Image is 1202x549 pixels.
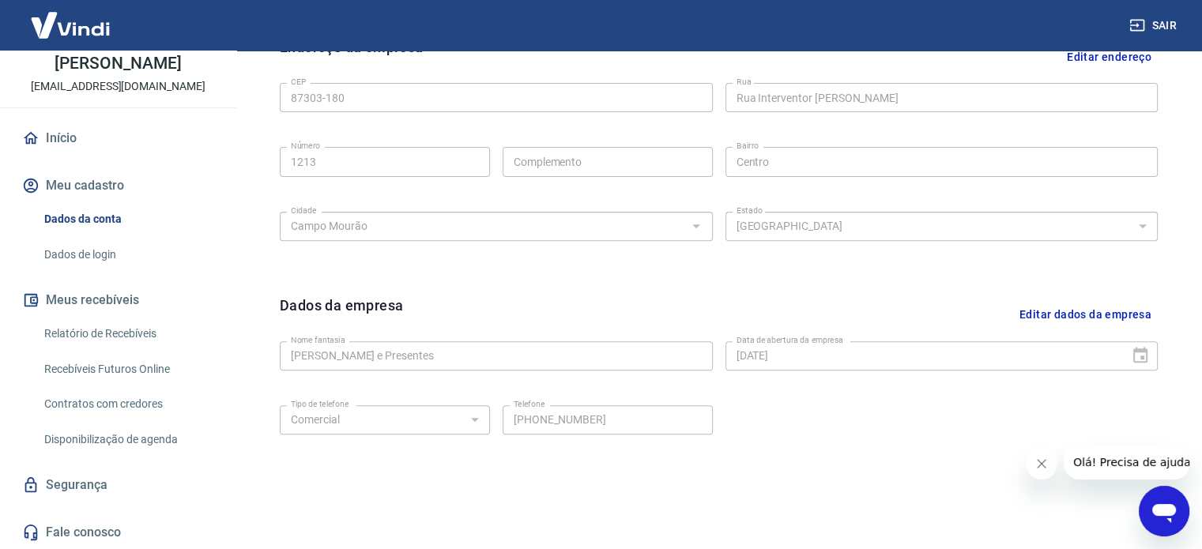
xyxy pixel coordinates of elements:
label: Telefone [514,398,544,410]
button: Editar dados da empresa [1013,295,1158,335]
iframe: Fechar mensagem [1026,448,1057,479]
a: Início [19,121,217,156]
button: Meus recebíveis [19,283,217,318]
a: Recebíveis Futuros Online [38,353,217,385]
a: Disponibilização de agenda [38,423,217,456]
img: Vindi [19,1,122,49]
a: Relatório de Recebíveis [38,318,217,350]
label: Número [291,140,320,152]
iframe: Botão para abrir a janela de mensagens [1139,486,1189,536]
span: Olá! Precisa de ajuda? [9,11,133,24]
p: [PERSON_NAME] [55,55,181,72]
label: Data de abertura da empresa [737,334,843,346]
label: CEP [291,76,306,88]
button: Sair [1126,11,1183,40]
iframe: Mensagem da empresa [1064,445,1189,479]
label: Nome fantasia [291,334,345,346]
input: Digite aqui algumas palavras para buscar a cidade [284,216,682,236]
label: Bairro [737,140,759,152]
a: Segurança [19,468,217,502]
button: Meu cadastro [19,168,217,203]
h6: Dados da empresa [280,295,403,335]
h6: Endereço da empresa [280,36,424,77]
label: Estado [737,205,763,216]
button: Editar endereço [1061,36,1158,77]
a: Dados da conta [38,203,217,235]
input: DD/MM/YYYY [725,341,1119,370]
label: Rua [737,76,752,88]
label: Tipo de telefone [291,398,349,410]
a: Contratos com credores [38,388,217,420]
p: [EMAIL_ADDRESS][DOMAIN_NAME] [31,78,205,95]
label: Cidade [291,205,316,216]
a: Dados de login [38,239,217,271]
